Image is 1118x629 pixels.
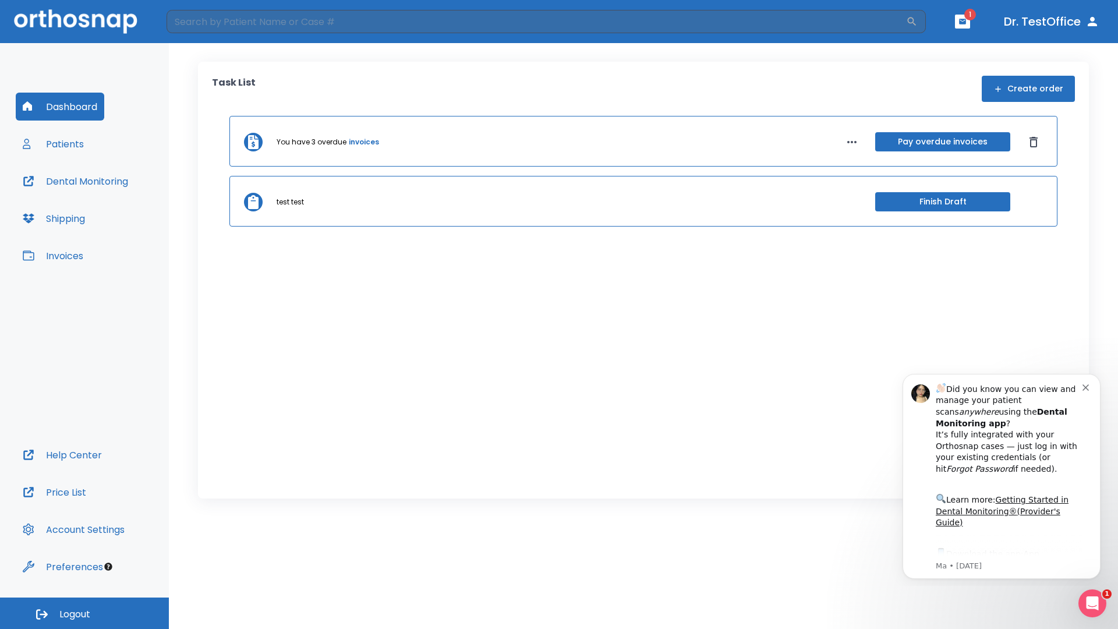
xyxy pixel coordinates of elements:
[885,363,1118,586] iframe: Intercom notifications message
[16,242,90,270] button: Invoices
[59,608,90,621] span: Logout
[197,18,207,27] button: Dismiss notification
[982,76,1075,102] button: Create order
[1024,133,1043,151] button: Dismiss
[277,197,304,207] p: test test
[51,183,197,242] div: Download the app: | ​ Let us know if you need help getting started!
[16,130,91,158] button: Patients
[16,204,92,232] button: Shipping
[212,76,256,102] p: Task List
[14,9,137,33] img: Orthosnap
[16,93,104,121] button: Dashboard
[16,515,132,543] button: Account Settings
[349,137,379,147] a: invoices
[16,441,109,469] button: Help Center
[103,561,114,572] div: Tooltip anchor
[964,9,976,20] span: 1
[1078,589,1106,617] iframe: Intercom live chat
[16,553,110,581] button: Preferences
[875,192,1010,211] button: Finish Draft
[16,167,135,195] button: Dental Monitoring
[1102,589,1112,599] span: 1
[999,11,1104,32] button: Dr. TestOffice
[16,478,93,506] button: Price List
[51,186,154,207] a: App Store
[277,137,346,147] p: You have 3 overdue
[167,10,906,33] input: Search by Patient Name or Case #
[51,197,197,208] p: Message from Ma, sent 5w ago
[875,132,1010,151] button: Pay overdue invoices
